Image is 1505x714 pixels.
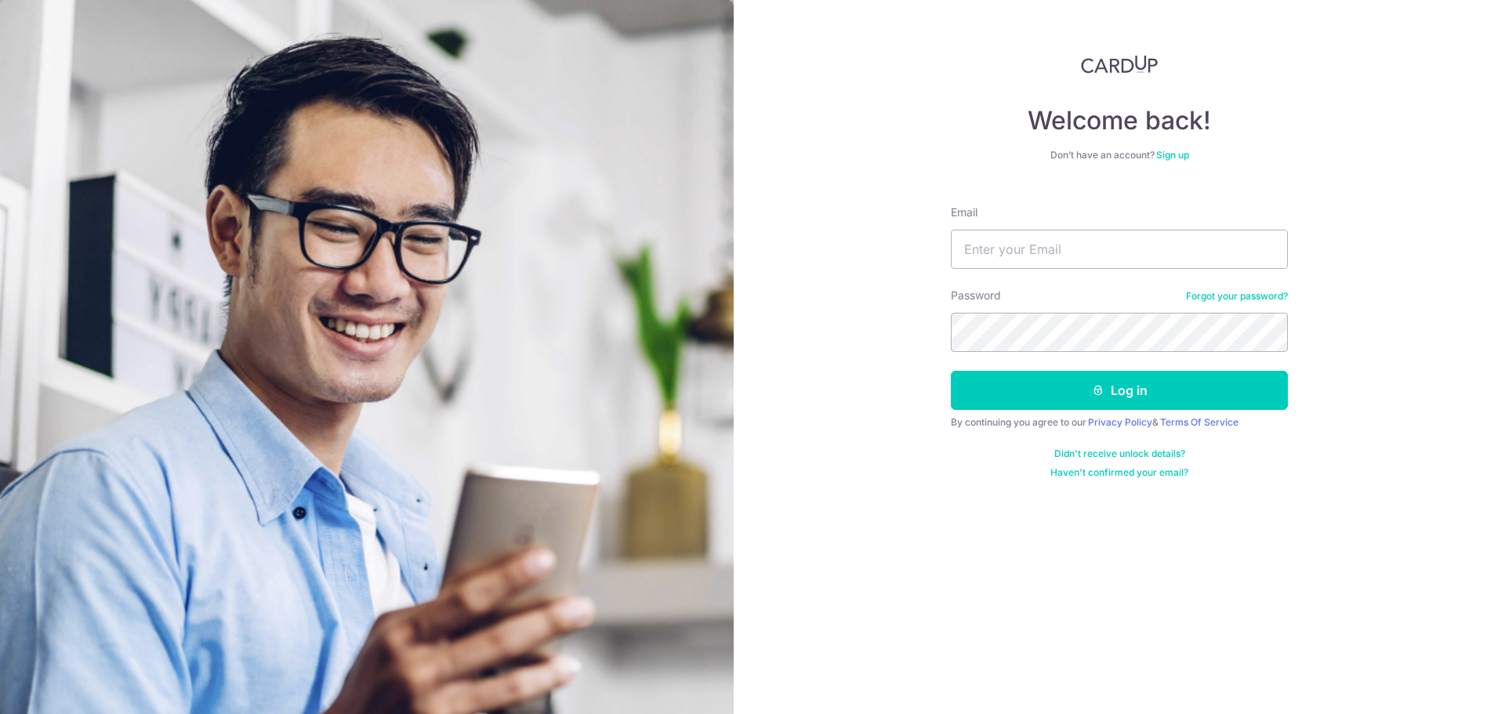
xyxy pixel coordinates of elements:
[1054,448,1185,460] a: Didn't receive unlock details?
[1160,416,1238,428] a: Terms Of Service
[951,371,1288,410] button: Log in
[951,149,1288,161] div: Don’t have an account?
[1081,55,1158,74] img: CardUp Logo
[951,205,977,220] label: Email
[951,105,1288,136] h4: Welcome back!
[951,230,1288,269] input: Enter your Email
[1050,466,1188,479] a: Haven't confirmed your email?
[1088,416,1152,428] a: Privacy Policy
[1186,290,1288,303] a: Forgot your password?
[1156,149,1189,161] a: Sign up
[951,416,1288,429] div: By continuing you agree to our &
[951,288,1001,303] label: Password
